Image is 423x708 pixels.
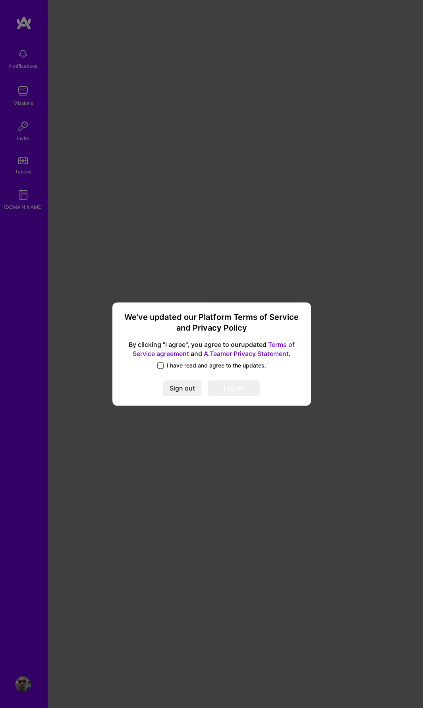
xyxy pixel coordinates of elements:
h3: We’ve updated our Platform Terms of Service and Privacy Policy [122,312,301,334]
a: Terms of Service agreement [133,341,295,358]
button: I agree [208,380,260,396]
a: A.Teamer Privacy Statement [204,350,289,358]
span: By clicking "I agree", you agree to our updated and . [122,340,301,358]
span: I have read and agree to the updates. [167,362,266,369]
button: Sign out [163,380,201,396]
